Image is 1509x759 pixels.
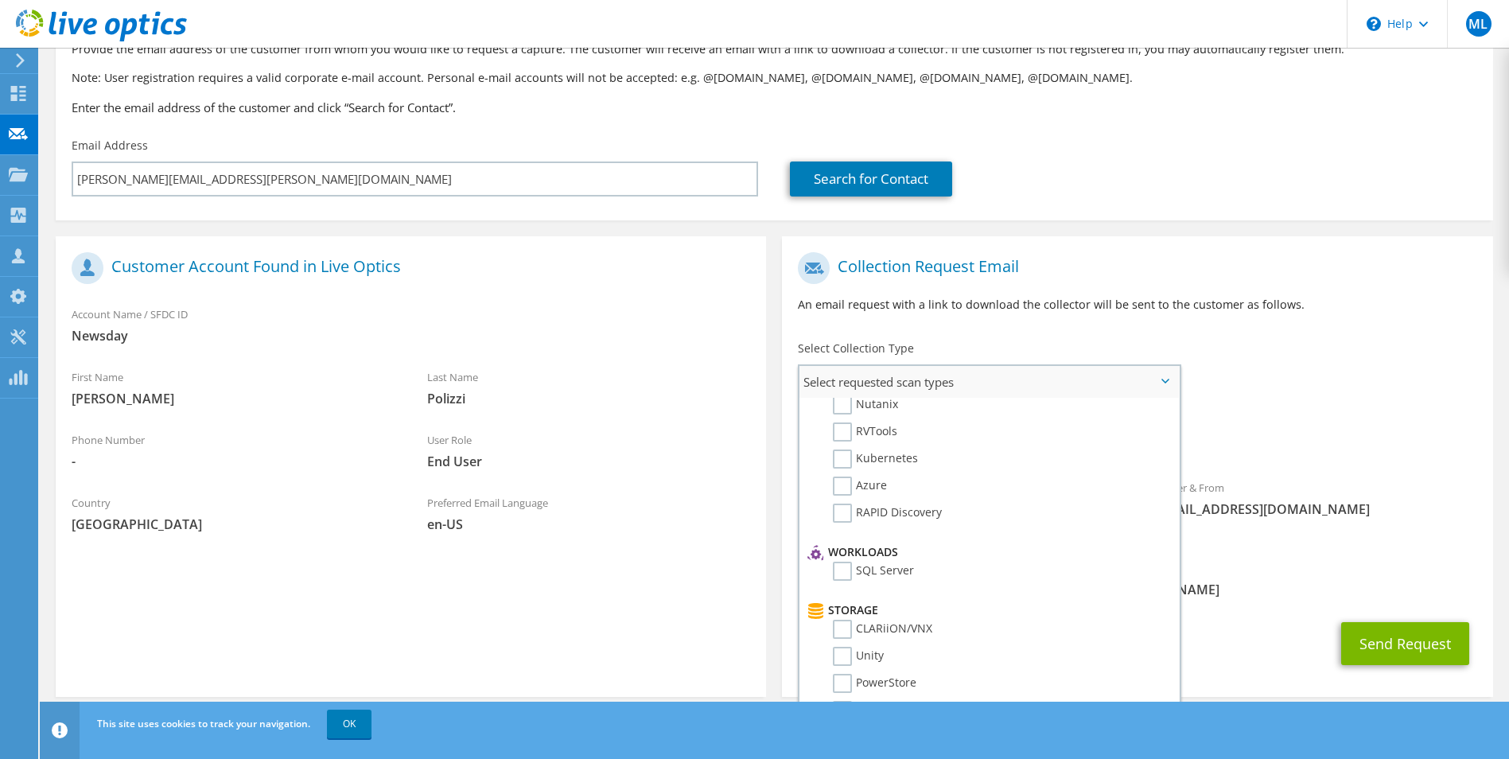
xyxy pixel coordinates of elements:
h1: Customer Account Found in Live Optics [72,252,742,284]
svg: \n [1367,17,1381,31]
label: RAPID Discovery [833,504,942,523]
h3: Enter the email address of the customer and click “Search for Contact”. [72,99,1477,116]
label: Azure [833,477,887,496]
span: [EMAIL_ADDRESS][DOMAIN_NAME] [1153,500,1477,518]
div: To [782,471,1138,543]
span: Select requested scan types [799,366,1178,398]
span: ML [1466,11,1491,37]
span: - [72,453,395,470]
button: Send Request [1341,622,1469,665]
span: This site uses cookies to track your navigation. [97,717,310,730]
span: Newsday [72,327,750,344]
a: Search for Contact [790,162,952,197]
p: An email request with a link to download the collector will be sent to the customer as follows. [798,296,1476,313]
label: Email Address [72,138,148,154]
div: Phone Number [56,423,411,478]
div: User Role [411,423,767,478]
li: Workloads [803,543,1170,562]
div: Country [56,486,411,541]
span: Polizzi [427,390,751,407]
label: Select Collection Type [798,341,914,356]
label: Nutanix [833,395,898,415]
li: Storage [803,601,1170,620]
span: en-US [427,516,751,533]
a: OK [327,710,371,738]
div: First Name [56,360,411,415]
div: Last Name [411,360,767,415]
label: Unity [833,647,884,666]
label: CLARiiON/VNX [833,620,932,639]
label: Kubernetes [833,450,918,469]
div: Account Name / SFDC ID [56,298,766,352]
div: Requested Collections [782,404,1492,463]
div: Sender & From [1138,471,1493,526]
div: Preferred Email Language [411,486,767,541]
div: CC & Reply To [782,551,1492,606]
label: SQL Server [833,562,914,581]
p: Note: User registration requires a valid corporate e-mail account. Personal e-mail accounts will ... [72,69,1477,87]
span: [PERSON_NAME] [72,390,395,407]
span: End User [427,453,751,470]
h1: Collection Request Email [798,252,1468,284]
span: [GEOGRAPHIC_DATA] [72,516,395,533]
label: RVTools [833,422,897,442]
p: Provide the email address of the customer from whom you would like to request a capture. The cust... [72,41,1477,58]
label: PowerStore [833,674,916,693]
